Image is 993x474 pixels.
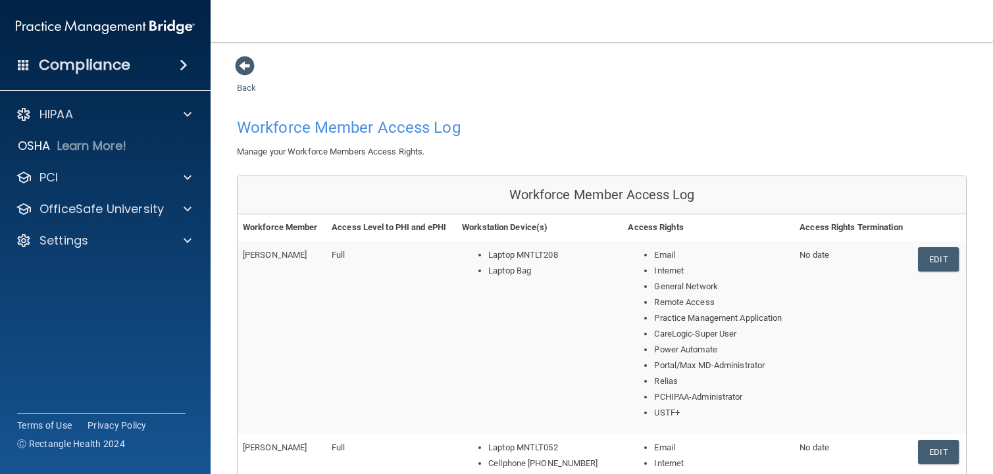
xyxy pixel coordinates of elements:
li: Laptop MNTLT052 [488,440,617,456]
li: Portal/Max MD-Administrator [654,358,789,373]
p: Learn More! [57,138,127,154]
p: OSHA [18,138,51,154]
p: HIPAA [39,107,73,122]
li: Practice Management Application [654,310,789,326]
span: [PERSON_NAME] [243,250,307,260]
a: HIPAA [16,107,191,122]
a: Edit [918,440,958,464]
span: [PERSON_NAME] [243,442,307,452]
a: PCI [16,170,191,185]
li: CareLogic-Super User [654,326,789,342]
img: PMB logo [16,14,195,40]
p: Settings [39,233,88,249]
li: Laptop MNTLT208 [488,247,617,263]
span: No date [800,250,829,260]
span: Full [332,442,345,452]
p: PCI [39,170,58,185]
li: USTF+ [654,405,789,421]
a: Settings [16,233,191,249]
th: Access Rights [623,214,794,241]
span: Manage your Workforce Members Access Rights. [237,147,424,156]
li: Relias [654,373,789,389]
div: Workforce Member Access Log [238,176,966,214]
span: No date [800,442,829,452]
li: Power Automate [654,342,789,358]
a: Privacy Policy [88,419,147,432]
th: Access Rights Termination [794,214,913,241]
li: Email [654,440,789,456]
li: PCHIPAA-Administrator [654,389,789,405]
li: Cellphone [PHONE_NUMBER] [488,456,617,471]
li: Internet [654,456,789,471]
a: Edit [918,247,958,272]
li: Laptop Bag [488,263,617,279]
th: Workforce Member [238,214,326,241]
h4: Compliance [39,56,130,74]
a: OfficeSafe University [16,201,191,217]
li: Internet [654,263,789,279]
p: OfficeSafe University [39,201,164,217]
th: Workstation Device(s) [457,214,623,241]
a: Terms of Use [17,419,72,432]
li: General Network [654,279,789,295]
li: Email [654,247,789,263]
span: Full [332,250,345,260]
th: Access Level to PHI and ePHI [326,214,457,241]
li: Remote Access [654,295,789,310]
span: Ⓒ Rectangle Health 2024 [17,437,125,450]
h4: Workforce Member Access Log [237,119,592,136]
a: Back [237,67,256,93]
